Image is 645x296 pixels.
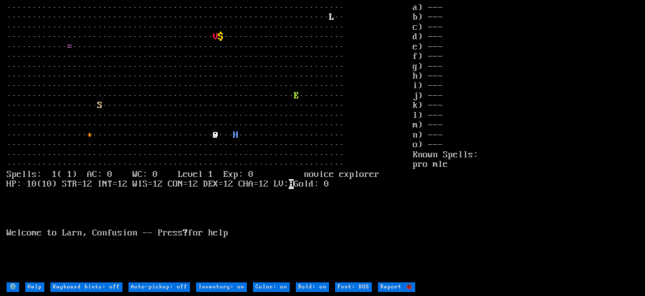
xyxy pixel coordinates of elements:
[196,282,247,292] input: Inventory: on
[335,282,372,292] input: Font: DOS
[378,282,415,292] input: Report 🐞
[413,3,638,281] stats: a) --- b) --- c) --- d) --- e) --- f) --- g) --- h) --- i) --- j) --- k) --- l) --- m) --- n) ---...
[233,130,238,140] font: H
[213,32,218,42] font: V
[7,282,19,292] input: ⚙️
[25,282,44,292] input: Help
[87,130,92,140] font: +
[213,130,218,140] font: @
[289,179,294,189] mark: H
[253,282,290,292] input: Color: on
[7,3,413,281] larn: ··································································· ·····························...
[294,91,299,101] font: E
[128,282,190,292] input: Auto-pickup: off
[296,282,329,292] input: Bold: on
[218,32,223,42] font: $
[97,100,102,110] font: S
[67,42,72,52] font: =
[183,228,188,238] b: ?
[50,282,122,292] input: Keyboard hints: off
[329,12,334,22] font: L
